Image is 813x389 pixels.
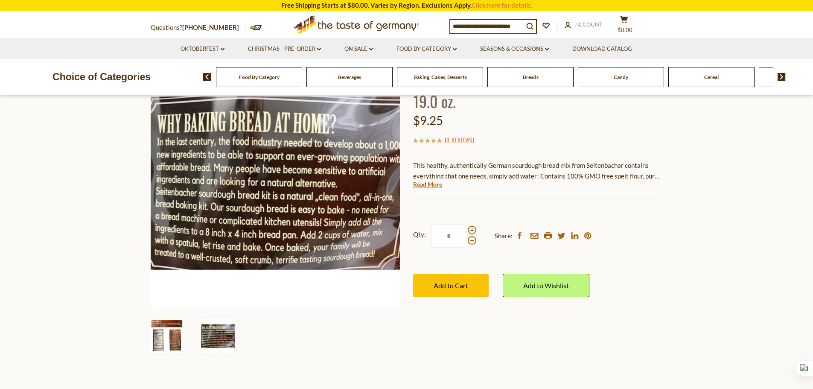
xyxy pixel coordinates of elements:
[248,44,321,54] a: Christmas - PRE-ORDER
[445,135,474,144] span: ( )
[704,74,719,80] a: Cereal
[414,74,467,80] a: Baking, Cakes, Desserts
[151,22,245,33] p: Questions?
[523,74,539,80] a: Breads
[150,319,184,353] img: Seitenbacher German Sourdough Bread Mix, 19.0 oz.
[446,135,472,145] a: 0 Reviews
[181,44,224,54] a: Oktoberfest
[618,26,632,33] span: $0.00
[434,281,468,290] span: Add to Cart
[151,59,400,309] img: Seitenbacher German Sourdough Bread Mix, 19.0 oz.
[413,160,663,181] p: This healthy, authentically German sourdough bread mix from Seitenbacher contains everything that...
[203,73,211,81] img: previous arrow
[495,231,513,241] span: Share:
[480,44,549,54] a: Seasons & Occasions
[413,274,489,297] button: Add to Cart
[338,74,361,80] a: Beverages
[431,224,466,248] input: Qty:
[413,229,426,240] strong: Qty:
[778,73,786,81] img: next arrow
[572,44,632,54] a: Download Catalog
[344,44,373,54] a: On Sale
[413,113,443,128] span: $9.25
[239,74,280,80] a: Food By Category
[503,274,589,297] a: Add to Wishlist
[575,21,603,28] span: Account
[614,74,628,80] a: Candy
[396,44,457,54] a: Food By Category
[472,1,532,9] a: Click here for details.
[182,23,239,31] a: [PHONE_NUMBER]
[565,20,603,29] a: Account
[201,319,235,353] img: Seitenbacher German Sourdough Bread Mix, 19.0 oz.
[612,15,637,37] button: $0.00
[413,180,442,189] a: Read More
